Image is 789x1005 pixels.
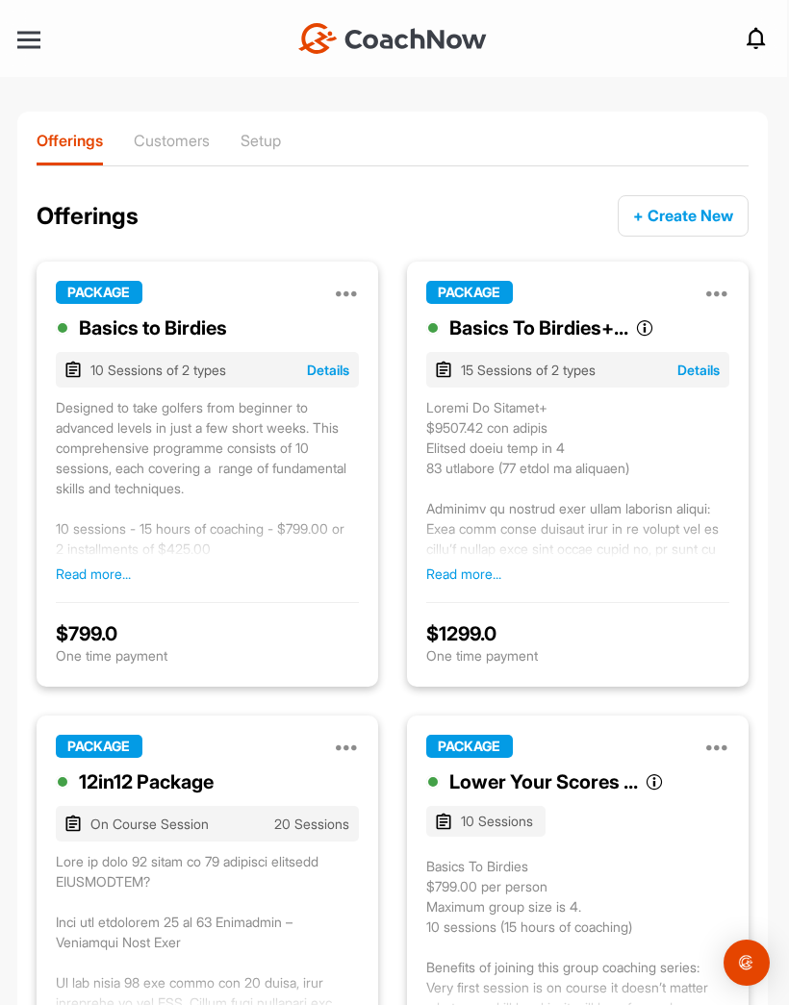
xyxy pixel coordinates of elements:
[241,131,281,150] p: Setup
[426,281,513,304] span: PACKAGE
[426,564,501,584] button: Read more...
[274,814,349,834] span: 20 Sessions
[426,735,513,758] span: PACKAGE
[90,814,274,834] span: On Course Session
[436,361,451,378] img: tags
[134,131,210,150] p: Customers
[449,767,638,796] div: Lower Your Scores ...
[461,811,533,831] span: 10 Sessions
[56,622,359,645] div: $ 799.0
[56,281,142,304] span: PACKAGE
[56,564,131,584] button: Read more...
[65,815,81,832] img: tags
[56,735,142,758] span: PACKAGE
[461,360,668,380] div: 15 Sessions of 2 types
[307,360,349,380] button: Details
[56,645,359,666] p: One time payment
[37,202,139,231] h2: Offerings
[633,206,733,225] span: + Create New
[90,360,297,380] div: 10 Sessions of 2 types
[724,940,770,986] div: Open Intercom Messenger
[436,813,451,830] img: tags
[618,195,749,237] button: + Create New
[426,645,729,666] p: One time payment
[426,397,729,559] div: Loremi Do Sitamet+ $9507.42 con adipis Elitsed doeiu temp in 4 83 utlabore (77 etdol ma aliquaen)...
[79,767,214,796] div: 12in12 Package
[65,361,81,378] img: tags
[426,622,729,645] div: $ 1299.0
[298,23,487,54] img: CoachNow
[677,360,720,380] button: Details
[37,131,103,150] p: Offerings
[449,314,628,342] div: Basics To Birdies+...
[79,314,227,342] div: Basics to Birdies
[56,397,359,559] div: Designed to take golfers from beginner to advanced levels in just a few short weeks. This compreh...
